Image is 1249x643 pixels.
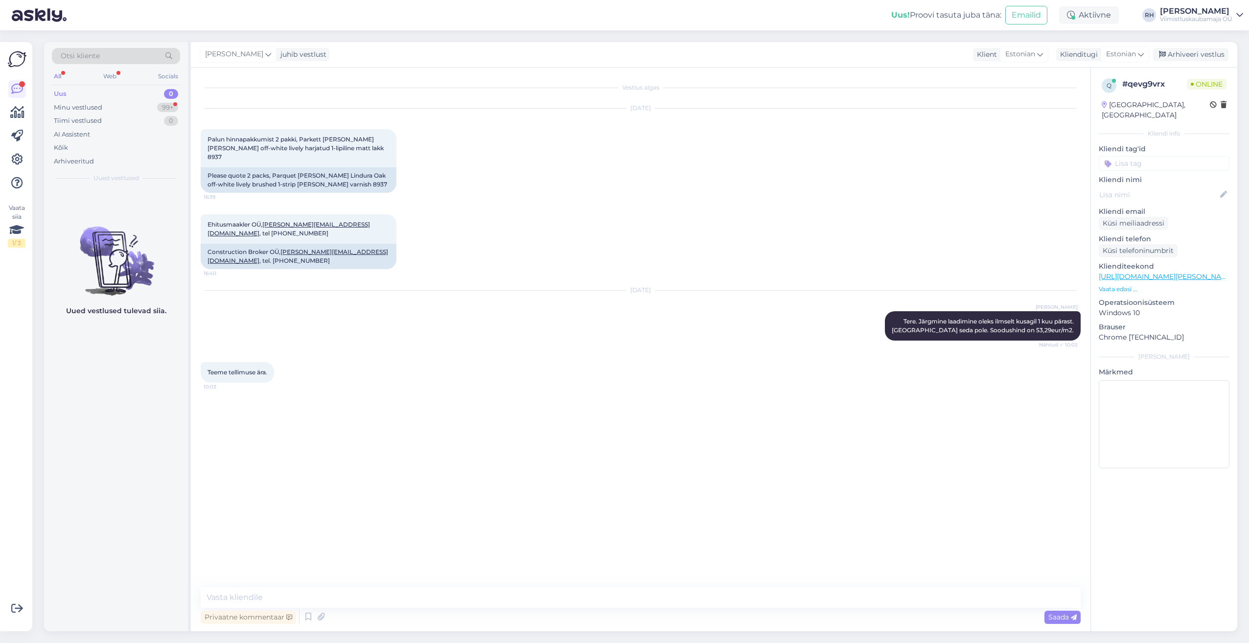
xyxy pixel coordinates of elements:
[973,49,997,60] div: Klient
[205,49,263,60] span: [PERSON_NAME]
[101,70,118,83] div: Web
[54,103,102,113] div: Minu vestlused
[54,157,94,166] div: Arhiveeritud
[208,221,370,237] span: Ehitusmaakler OÜ, , tel [PHONE_NUMBER]
[1099,144,1229,154] p: Kliendi tag'id
[1099,189,1218,200] input: Lisa nimi
[1099,298,1229,308] p: Operatsioonisüsteem
[93,174,139,183] span: Uued vestlused
[1160,7,1232,15] div: [PERSON_NAME]
[8,50,26,69] img: Askly Logo
[61,51,100,61] span: Otsi kliente
[1106,49,1136,60] span: Estonian
[54,116,102,126] div: Tiimi vestlused
[1099,156,1229,171] input: Lisa tag
[1099,217,1168,230] div: Küsi meiliaadressi
[8,204,25,248] div: Vaata siia
[277,49,326,60] div: juhib vestlust
[1048,613,1077,621] span: Saada
[44,209,188,297] img: No chats
[204,270,240,277] span: 16:40
[208,136,385,161] span: Palun hinnapakkumist 2 pakki, Parkett [PERSON_NAME] [PERSON_NAME] off-white lively harjatud 1-lip...
[1160,7,1243,23] a: [PERSON_NAME]Viimistluskaubamaja OÜ
[1059,6,1119,24] div: Aktiivne
[8,239,25,248] div: 1 / 3
[208,221,370,237] a: [PERSON_NAME][EMAIL_ADDRESS][DOMAIN_NAME]
[892,318,1075,334] span: Tere. Järgmine laadimine oleks ilmselt kusagil 1 kuu pärast. [GEOGRAPHIC_DATA] seda pole. Soodush...
[1153,48,1228,61] div: Arhiveeri vestlus
[1122,78,1187,90] div: # qevg9vrx
[156,70,180,83] div: Socials
[1005,49,1035,60] span: Estonian
[54,89,67,99] div: Uus
[1187,79,1226,90] span: Online
[201,104,1081,113] div: [DATE]
[1099,285,1229,294] p: Vaata edasi ...
[1099,332,1229,343] p: Chrome [TECHNICAL_ID]
[1160,15,1232,23] div: Viimistluskaubamaja OÜ
[1099,207,1229,217] p: Kliendi email
[201,244,396,269] div: Construction Broker OÜ, , tel. [PHONE_NUMBER]
[208,368,267,376] span: Teeme tellimuse ära.
[1056,49,1098,60] div: Klienditugi
[1107,82,1111,89] span: q
[1099,261,1229,272] p: Klienditeekond
[1099,352,1229,361] div: [PERSON_NAME]
[164,116,178,126] div: 0
[52,70,63,83] div: All
[201,167,396,193] div: Please quote 2 packs, Parquet [PERSON_NAME] Lindura Oak off-white lively brushed 1-strip [PERSON_...
[1005,6,1047,24] button: Emailid
[164,89,178,99] div: 0
[1099,367,1229,377] p: Märkmed
[891,9,1001,21] div: Proovi tasuta juba täna:
[54,130,90,139] div: AI Assistent
[157,103,178,113] div: 99+
[1099,272,1234,281] a: [URL][DOMAIN_NAME][PERSON_NAME]
[1099,244,1178,257] div: Küsi telefoninumbrit
[204,193,240,201] span: 16:39
[891,10,910,20] b: Uus!
[1102,100,1210,120] div: [GEOGRAPHIC_DATA], [GEOGRAPHIC_DATA]
[1142,8,1156,22] div: RH
[201,83,1081,92] div: Vestlus algas
[1099,234,1229,244] p: Kliendi telefon
[201,611,296,624] div: Privaatne kommentaar
[201,286,1081,295] div: [DATE]
[1099,308,1229,318] p: Windows 10
[208,248,388,264] a: [PERSON_NAME][EMAIL_ADDRESS][DOMAIN_NAME]
[54,143,68,153] div: Kõik
[66,306,166,316] p: Uued vestlused tulevad siia.
[1099,175,1229,185] p: Kliendi nimi
[1039,341,1078,348] span: Nähtud ✓ 10:02
[1036,303,1078,311] span: [PERSON_NAME]
[204,383,240,390] span: 10:03
[1099,129,1229,138] div: Kliendi info
[1099,322,1229,332] p: Brauser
